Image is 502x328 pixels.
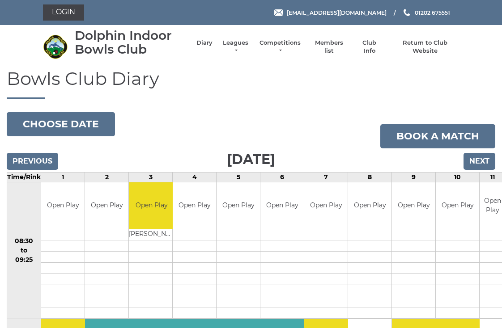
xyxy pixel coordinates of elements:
[217,172,260,182] td: 5
[7,153,58,170] input: Previous
[129,229,174,240] td: [PERSON_NAME]
[7,69,495,99] h1: Bowls Club Diary
[259,39,302,55] a: Competitions
[357,39,383,55] a: Club Info
[310,39,347,55] a: Members list
[304,182,348,229] td: Open Play
[392,172,436,182] td: 9
[436,182,479,229] td: Open Play
[402,8,450,17] a: Phone us 01202 675551
[260,182,304,229] td: Open Play
[129,182,174,229] td: Open Play
[464,153,495,170] input: Next
[41,182,85,229] td: Open Play
[173,182,216,229] td: Open Play
[43,34,68,59] img: Dolphin Indoor Bowls Club
[43,4,84,21] a: Login
[348,172,392,182] td: 8
[217,182,260,229] td: Open Play
[436,172,480,182] td: 10
[196,39,213,47] a: Diary
[274,8,387,17] a: Email [EMAIL_ADDRESS][DOMAIN_NAME]
[7,112,115,136] button: Choose date
[221,39,250,55] a: Leagues
[404,9,410,16] img: Phone us
[7,172,41,182] td: Time/Rink
[274,9,283,16] img: Email
[7,182,41,319] td: 08:30 to 09:25
[415,9,450,16] span: 01202 675551
[392,182,435,229] td: Open Play
[348,182,391,229] td: Open Play
[85,172,129,182] td: 2
[173,172,217,182] td: 4
[85,182,128,229] td: Open Play
[75,29,187,56] div: Dolphin Indoor Bowls Club
[260,172,304,182] td: 6
[304,172,348,182] td: 7
[129,172,173,182] td: 3
[380,124,495,148] a: Book a match
[391,39,459,55] a: Return to Club Website
[287,9,387,16] span: [EMAIL_ADDRESS][DOMAIN_NAME]
[41,172,85,182] td: 1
